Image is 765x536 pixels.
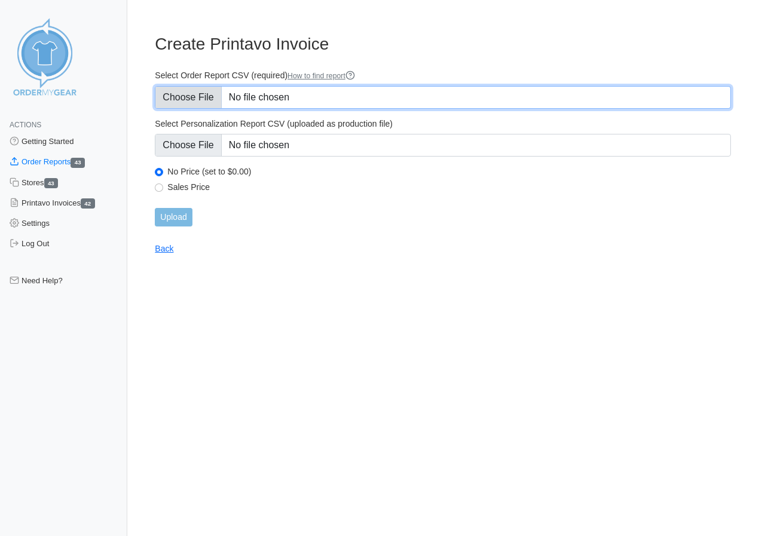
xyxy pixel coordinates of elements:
a: Back [155,244,173,253]
label: Sales Price [167,182,731,192]
label: Select Order Report CSV (required) [155,70,731,81]
h3: Create Printavo Invoice [155,34,731,54]
label: Select Personalization Report CSV (uploaded as production file) [155,118,731,129]
label: No Price (set to $0.00) [167,166,731,177]
span: Actions [10,121,41,129]
span: 42 [81,198,95,209]
span: 43 [71,158,85,168]
input: Upload [155,208,192,226]
span: 43 [44,178,59,188]
a: How to find report [287,72,355,80]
